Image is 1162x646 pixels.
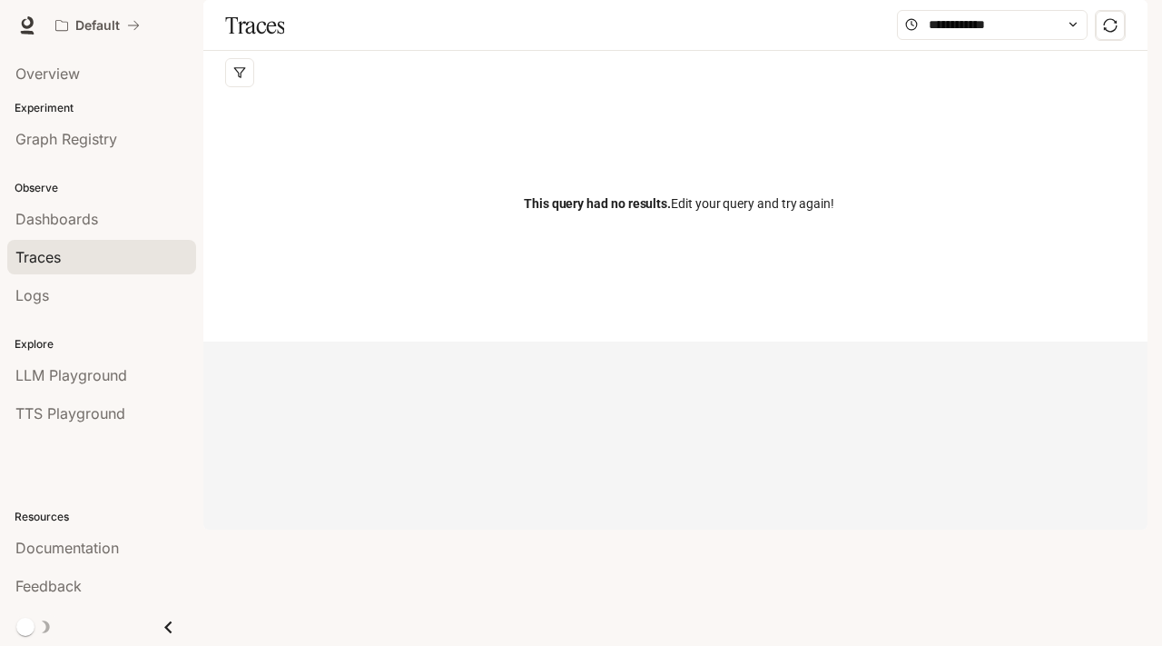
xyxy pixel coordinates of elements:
p: Default [75,18,120,34]
button: All workspaces [47,7,148,44]
span: sync [1103,18,1118,33]
span: Edit your query and try again! [524,194,834,214]
span: This query had no results. [524,196,671,211]
h1: Traces [225,7,284,44]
